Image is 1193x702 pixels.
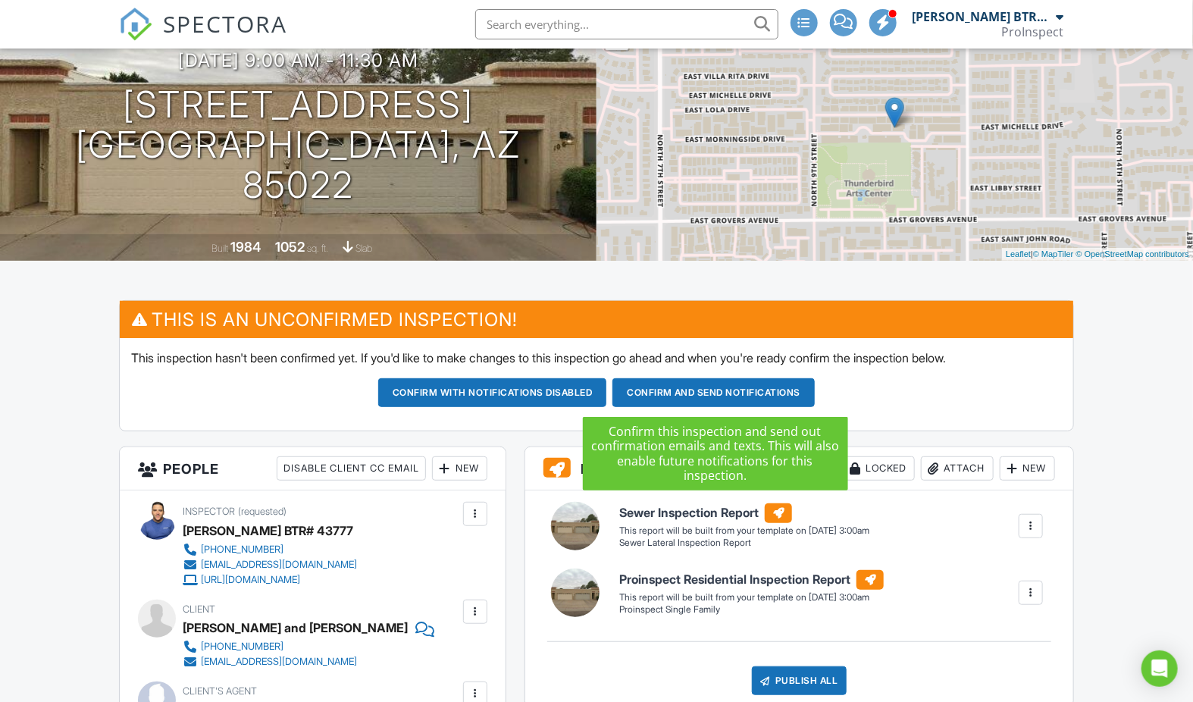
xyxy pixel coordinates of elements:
[212,243,229,254] span: Built
[183,506,235,517] span: Inspector
[619,591,884,603] div: This report will be built from your template on [DATE] 3:00am
[913,9,1053,24] div: [PERSON_NAME] BTR# 43777
[432,456,487,481] div: New
[619,603,884,616] div: Proinspect Single Family
[843,456,915,481] div: Locked
[183,603,215,615] span: Client
[276,239,305,255] div: 1052
[178,50,418,71] h3: [DATE] 9:00 am - 11:30 am
[612,378,815,407] button: Confirm and send notifications
[308,243,329,254] span: sq. ft.
[619,525,869,537] div: This report will be built from your template on [DATE] 3:00am
[163,8,287,39] span: SPECTORA
[378,378,607,407] button: Confirm with notifications disabled
[475,9,778,39] input: Search everything...
[231,239,261,255] div: 1984
[1076,249,1189,259] a: © OpenStreetMap contributors
[183,616,408,639] div: [PERSON_NAME] and [PERSON_NAME]
[1002,248,1193,261] div: |
[183,557,357,572] a: [EMAIL_ADDRESS][DOMAIN_NAME]
[120,447,506,490] h3: People
[277,456,426,481] div: Disable Client CC Email
[619,537,869,550] div: Sewer Lateral Inspection Report
[201,574,300,586] div: [URL][DOMAIN_NAME]
[1000,456,1055,481] div: New
[183,654,422,669] a: [EMAIL_ADDRESS][DOMAIN_NAME]
[183,572,357,588] a: [URL][DOMAIN_NAME]
[619,570,884,590] h6: Proinspect Residential Inspection Report
[201,559,357,571] div: [EMAIL_ADDRESS][DOMAIN_NAME]
[201,544,283,556] div: [PHONE_NUMBER]
[119,8,152,41] img: The Best Home Inspection Software - Spectora
[525,447,1073,490] h3: Reports
[119,20,287,52] a: SPECTORA
[183,519,353,542] div: [PERSON_NAME] BTR# 43777
[201,656,357,668] div: [EMAIL_ADDRESS][DOMAIN_NAME]
[752,666,847,695] div: Publish All
[183,685,257,697] span: Client's Agent
[921,456,994,481] div: Attach
[1002,24,1064,39] div: ProInspect
[183,639,422,654] a: [PHONE_NUMBER]
[619,503,869,523] h6: Sewer Inspection Report
[1141,650,1178,687] div: Open Intercom Messenger
[1006,249,1031,259] a: Leaflet
[1033,249,1074,259] a: © MapTiler
[120,301,1072,338] h3: This is an Unconfirmed Inspection!
[201,641,283,653] div: [PHONE_NUMBER]
[238,506,287,517] span: (requested)
[24,85,572,205] h1: [STREET_ADDRESS] [GEOGRAPHIC_DATA], AZ 85022
[356,243,373,254] span: slab
[131,349,1061,366] p: This inspection hasn't been confirmed yet. If you'd like to make changes to this inspection go ah...
[183,542,357,557] a: [PHONE_NUMBER]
